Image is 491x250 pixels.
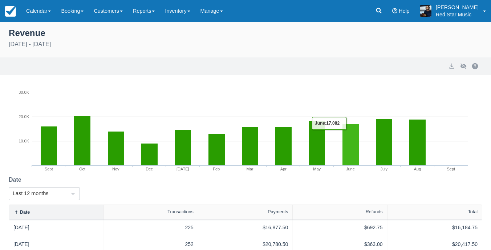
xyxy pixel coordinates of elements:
label: Date [9,176,24,184]
div: Total [468,209,478,214]
a: [DATE] [13,241,29,248]
div: $363.00 [297,241,382,248]
div: Payments [268,209,288,214]
tspan: Sept [45,167,53,171]
tspan: May [313,167,321,171]
tspan: 30.0K [19,90,29,94]
div: Transactions [167,209,194,214]
div: Last 12 months [13,190,63,198]
div: [DATE] - [DATE] [9,40,482,49]
tspan: Feb [213,167,220,171]
div: Revenue [9,26,482,39]
tspan: 17,082 [326,121,340,126]
tspan: June [315,121,325,126]
a: [DATE] [13,224,29,231]
tspan: 10.0K [19,139,29,143]
span: Dropdown icon [69,190,77,197]
tspan: Dec [146,167,153,171]
tspan: Nov [112,167,119,171]
p: [PERSON_NAME] [436,4,479,11]
div: $692.75 [297,224,382,231]
tspan: July [381,167,388,171]
div: $16,184.75 [392,224,478,231]
tspan: Apr [280,167,287,171]
tspan: Sept [447,167,455,171]
span: Help [399,8,410,14]
div: $16,877.50 [203,224,288,231]
p: Red Star Music [436,11,479,18]
i: Help [392,8,397,13]
tspan: Mar [247,167,253,171]
button: export [447,62,456,70]
div: Date [20,210,30,215]
tspan: 20.0K [19,114,29,119]
div: $20,780.50 [203,241,288,248]
tspan: June [346,167,355,171]
img: checkfront-main-nav-mini-logo.png [5,6,16,17]
div: 252 [108,241,193,248]
div: 225 [108,224,193,231]
tspan: Aug [414,167,421,171]
div: Refunds [366,209,383,214]
div: $20,417.50 [392,241,478,248]
tspan: [DATE] [176,167,189,171]
tspan: Oct [79,167,85,171]
tspan: : [325,121,326,126]
img: A1 [420,5,431,17]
